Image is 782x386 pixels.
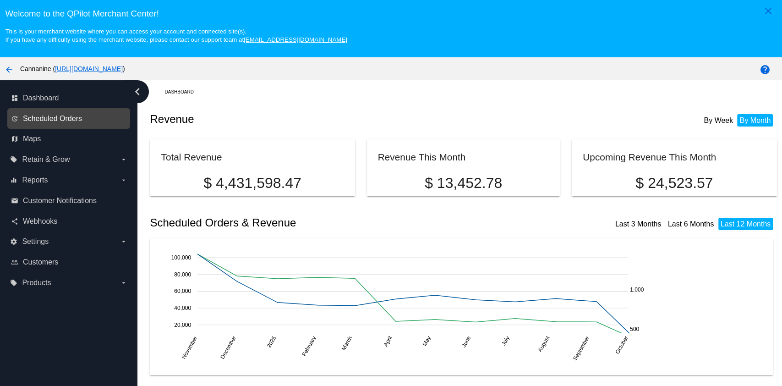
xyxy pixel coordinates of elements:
i: arrow_drop_down [120,156,127,163]
mat-icon: help [760,64,771,75]
h2: Total Revenue [161,152,222,162]
h2: Revenue [150,113,463,126]
p: $ 13,452.78 [378,175,549,192]
span: Webhooks [23,217,57,226]
text: August [537,335,551,353]
i: local_offer [10,279,17,287]
i: arrow_drop_down [120,238,127,245]
i: map [11,135,18,143]
i: arrow_drop_down [120,279,127,287]
span: Settings [22,237,49,246]
i: arrow_drop_down [120,176,127,184]
li: By Month [737,114,773,127]
a: [EMAIL_ADDRESS][DOMAIN_NAME] [244,36,347,43]
span: Reports [22,176,48,184]
i: chevron_left [130,84,145,99]
mat-icon: arrow_back [4,64,15,75]
text: May [421,335,432,347]
span: Dashboard [23,94,59,102]
i: people_outline [11,259,18,266]
a: [URL][DOMAIN_NAME] [55,65,123,72]
text: 1,000 [630,287,644,293]
text: 500 [630,326,639,332]
text: July [500,335,511,347]
text: 20,000 [175,321,191,328]
i: email [11,197,18,204]
i: local_offer [10,156,17,163]
text: March [340,335,354,352]
span: Scheduled Orders [23,115,82,123]
text: 100,000 [171,254,191,261]
i: update [11,115,18,122]
a: dashboard Dashboard [11,91,127,105]
text: April [383,335,394,348]
span: Retain & Grow [22,155,70,164]
p: $ 24,523.57 [583,175,766,192]
h2: Revenue This Month [378,152,466,162]
h2: Upcoming Revenue This Month [583,152,716,162]
text: 60,000 [175,288,191,294]
text: June [461,335,472,348]
text: February [301,335,317,358]
a: Last 3 Months [615,220,662,228]
a: map Maps [11,132,127,146]
a: Dashboard [164,85,202,99]
i: share [11,218,18,225]
h3: Welcome to the QPilot Merchant Center! [5,9,777,19]
a: email Customer Notifications [11,193,127,208]
a: Last 6 Months [668,220,714,228]
p: $ 4,431,598.47 [161,175,344,192]
span: Customers [23,258,58,266]
text: 40,000 [175,305,191,311]
mat-icon: close [763,6,774,17]
a: Last 12 Months [721,220,771,228]
text: 80,000 [175,271,191,278]
a: update Scheduled Orders [11,111,127,126]
a: people_outline Customers [11,255,127,270]
small: This is your merchant website where you can access your account and connected site(s). If you hav... [5,28,347,43]
text: November [180,335,199,360]
text: 2025 [266,335,278,348]
span: Products [22,279,51,287]
i: equalizer [10,176,17,184]
text: September [572,335,591,362]
span: Customer Notifications [23,197,97,205]
text: December [219,335,238,360]
span: Cannanine ( ) [20,65,125,72]
li: By Week [701,114,735,127]
a: share Webhooks [11,214,127,229]
text: October [614,335,629,355]
i: settings [10,238,17,245]
h2: Scheduled Orders & Revenue [150,216,463,229]
span: Maps [23,135,41,143]
i: dashboard [11,94,18,102]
